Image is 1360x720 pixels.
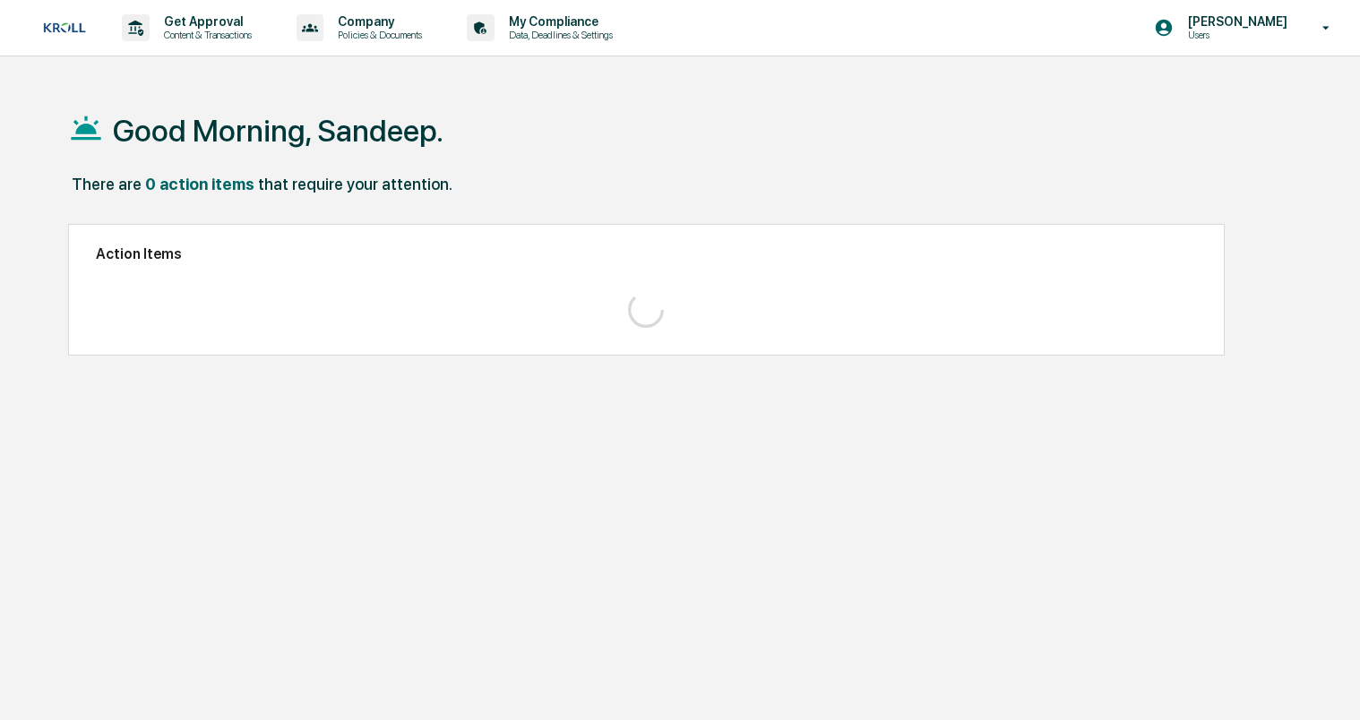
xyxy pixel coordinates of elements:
p: Content & Transactions [150,29,261,41]
p: Users [1174,29,1296,41]
p: Data, Deadlines & Settings [495,29,622,41]
p: Company [323,14,431,29]
p: Get Approval [150,14,261,29]
img: logo [43,22,86,33]
h1: Good Morning, Sandeep. [113,113,443,149]
p: Policies & Documents [323,29,431,41]
p: [PERSON_NAME] [1174,14,1296,29]
p: My Compliance [495,14,622,29]
div: 0 action items [145,175,254,193]
div: that require your attention. [258,175,452,193]
div: There are [72,175,142,193]
h2: Action Items [96,245,1198,262]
